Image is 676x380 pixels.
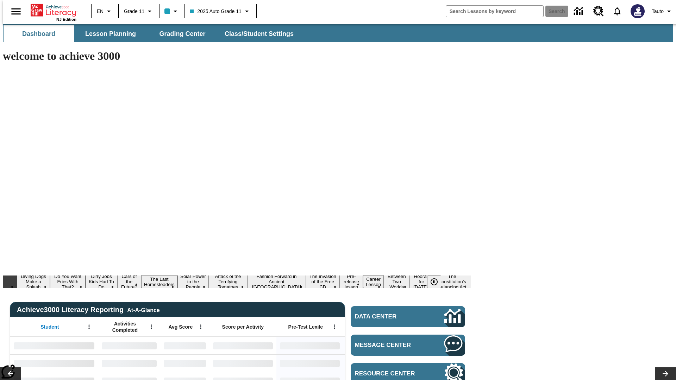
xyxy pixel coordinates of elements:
[355,313,421,320] span: Data Center
[85,30,136,38] span: Lesson Planning
[219,25,299,42] button: Class/Student Settings
[31,2,76,21] div: Home
[160,354,209,372] div: No Data,
[3,24,673,42] div: SubNavbar
[97,8,104,15] span: EN
[98,337,160,354] div: No Data,
[22,30,55,38] span: Dashboard
[4,25,74,42] button: Dashboard
[209,273,247,291] button: Slide 7 Attack of the Terrifying Tomatoes
[433,273,471,291] button: Slide 14 The Constitution's Balancing Act
[363,275,384,288] button: Slide 11 Career Lesson
[124,8,144,15] span: Grade 11
[94,5,116,18] button: Language: EN, Select a language
[195,322,206,332] button: Open Menu
[351,306,465,327] a: Data Center
[141,275,177,288] button: Slide 5 The Last Homesteaders
[351,335,465,356] a: Message Center
[86,273,117,291] button: Slide 3 Dirty Jobs Kids Had To Do
[652,8,664,15] span: Tauto
[102,321,148,333] span: Activities Completed
[162,5,182,18] button: Class color is light blue. Change class color
[117,273,141,291] button: Slide 4 Cars of the Future?
[98,354,160,372] div: No Data,
[247,273,306,291] button: Slide 8 Fashion Forward in Ancient Rome
[384,273,409,291] button: Slide 12 Between Two Worlds
[160,337,209,354] div: No Data,
[570,2,589,21] a: Data Center
[121,5,157,18] button: Grade: Grade 11, Select a grade
[340,273,363,291] button: Slide 10 Pre-release lesson
[147,25,218,42] button: Grading Center
[3,25,300,42] div: SubNavbar
[427,275,448,288] div: Pause
[626,2,649,20] button: Select a new avatar
[56,17,76,21] span: NJ Edition
[306,273,340,291] button: Slide 9 The Invasion of the Free CD
[355,342,423,349] span: Message Center
[631,4,645,18] img: Avatar
[127,306,159,313] div: At-A-Glance
[50,273,86,291] button: Slide 2 Do You Want Fries With That?
[649,5,676,18] button: Profile/Settings
[146,322,157,332] button: Open Menu
[187,5,254,18] button: Class: 2025 Auto Grade 11, Select your class
[159,30,205,38] span: Grading Center
[6,1,26,22] button: Open side menu
[222,324,264,330] span: Score per Activity
[190,8,241,15] span: 2025 Auto Grade 11
[177,273,209,291] button: Slide 6 Solar Power to the People
[40,324,59,330] span: Student
[608,2,626,20] a: Notifications
[225,30,294,38] span: Class/Student Settings
[288,324,323,330] span: Pre-Test Lexile
[17,273,50,291] button: Slide 1 Diving Dogs Make a Splash
[168,324,193,330] span: Avg Score
[410,273,433,291] button: Slide 13 Hooray for Constitution Day!
[446,6,543,17] input: search field
[427,275,441,288] button: Pause
[355,370,423,377] span: Resource Center
[589,2,608,21] a: Resource Center, Will open in new tab
[31,3,76,17] a: Home
[84,322,94,332] button: Open Menu
[17,306,160,314] span: Achieve3000 Literacy Reporting
[329,322,340,332] button: Open Menu
[75,25,146,42] button: Lesson Planning
[655,367,676,380] button: Lesson carousel, Next
[3,50,471,63] h1: welcome to achieve 3000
